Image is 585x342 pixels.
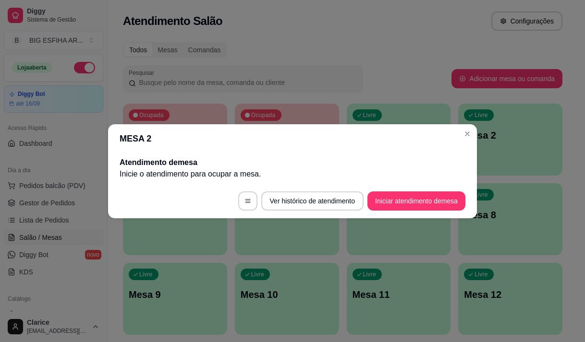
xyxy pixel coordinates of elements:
[367,191,465,211] button: Iniciar atendimento demesa
[108,124,477,153] header: MESA 2
[120,168,465,180] p: Inicie o atendimento para ocupar a mesa .
[120,157,465,168] h2: Atendimento de mesa
[261,191,364,211] button: Ver histórico de atendimento
[460,126,475,142] button: Close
